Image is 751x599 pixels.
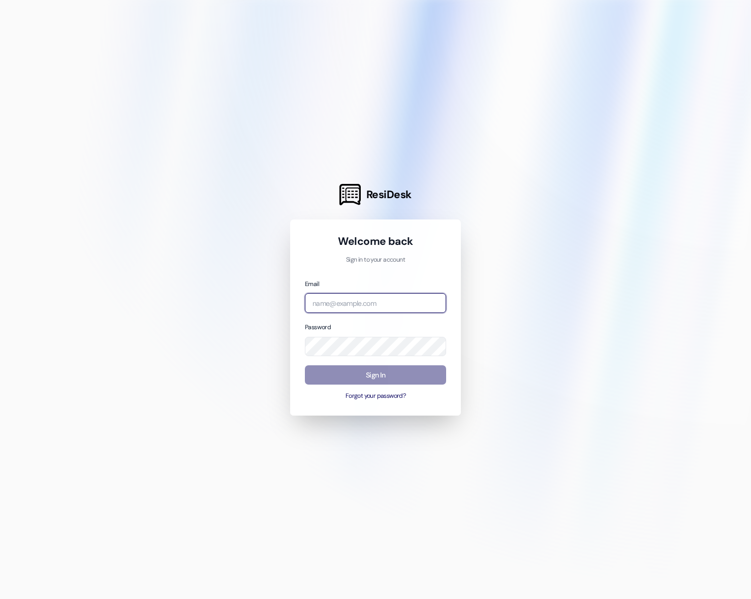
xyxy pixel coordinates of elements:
img: ResiDesk Logo [339,184,361,205]
input: name@example.com [305,293,446,313]
span: ResiDesk [366,187,412,202]
button: Sign In [305,365,446,385]
button: Forgot your password? [305,392,446,401]
p: Sign in to your account [305,256,446,265]
h1: Welcome back [305,234,446,248]
label: Email [305,280,319,288]
label: Password [305,323,331,331]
